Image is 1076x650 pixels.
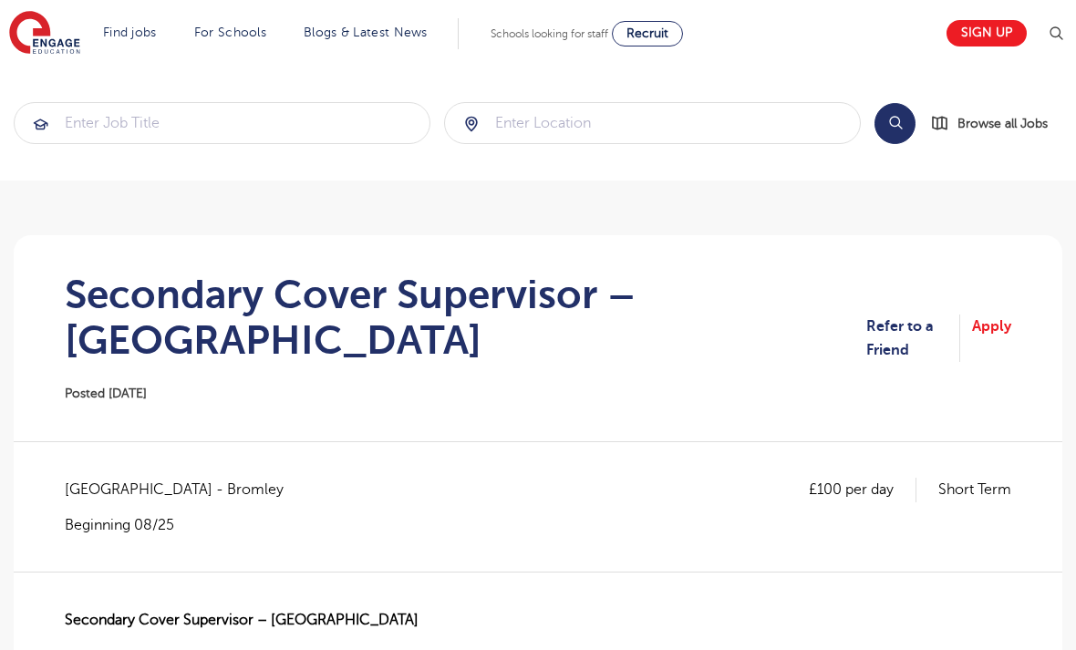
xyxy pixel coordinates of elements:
input: Submit [15,103,429,143]
span: Recruit [626,26,668,40]
a: Browse all Jobs [930,113,1062,134]
p: £100 per day [809,478,916,501]
span: Schools looking for staff [491,27,608,40]
a: Blogs & Latest News [304,26,428,39]
a: Sign up [947,20,1027,46]
span: Posted [DATE] [65,387,147,400]
div: Submit [444,102,861,144]
div: Submit [14,102,430,144]
span: Browse all Jobs [957,113,1048,134]
a: For Schools [194,26,266,39]
a: Find jobs [103,26,157,39]
span: [GEOGRAPHIC_DATA] - Bromley [65,478,302,501]
strong: Secondary Cover Supervisor – [GEOGRAPHIC_DATA] [65,612,419,628]
a: Recruit [612,21,683,46]
a: Refer to a Friend [866,315,960,363]
img: Engage Education [9,11,80,57]
button: Search [874,103,916,144]
a: Apply [972,315,1011,363]
p: Beginning 08/25 [65,515,302,535]
h1: Secondary Cover Supervisor – [GEOGRAPHIC_DATA] [65,272,866,363]
input: Submit [445,103,860,143]
p: Short Term [938,478,1011,501]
